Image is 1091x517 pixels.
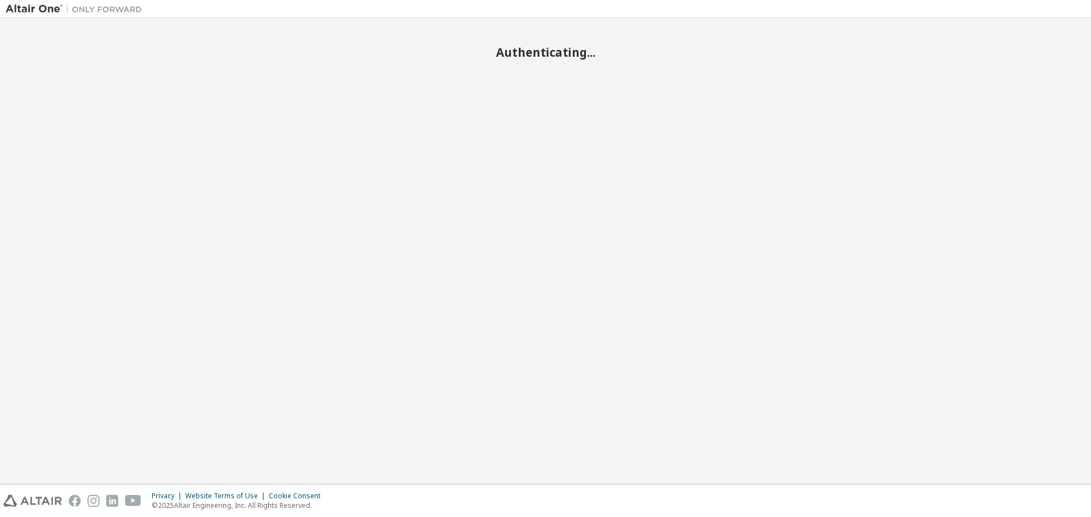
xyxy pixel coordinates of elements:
img: youtube.svg [125,495,141,507]
h2: Authenticating... [6,45,1085,60]
img: Altair One [6,3,148,15]
p: © 2025 Altair Engineering, Inc. All Rights Reserved. [152,501,327,510]
img: linkedin.svg [106,495,118,507]
div: Privacy [152,491,185,501]
div: Cookie Consent [269,491,327,501]
img: instagram.svg [88,495,99,507]
img: altair_logo.svg [3,495,62,507]
div: Website Terms of Use [185,491,269,501]
img: facebook.svg [69,495,81,507]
